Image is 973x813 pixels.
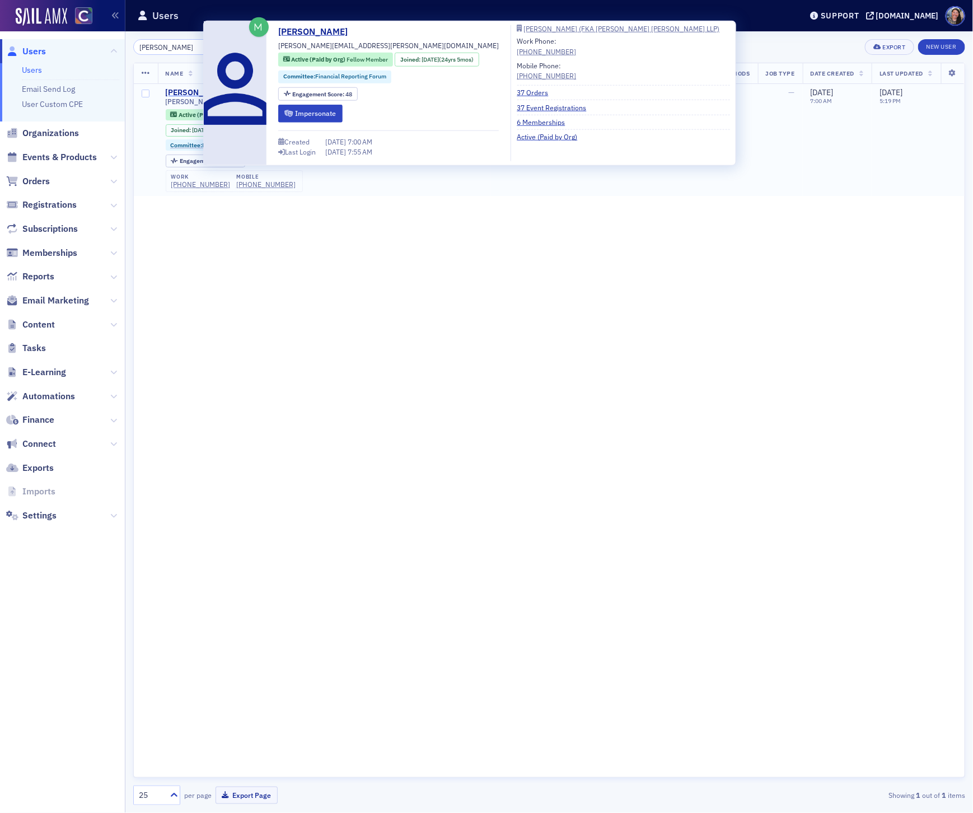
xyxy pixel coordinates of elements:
a: Content [6,319,55,331]
a: Registrations [6,199,77,211]
a: Exports [6,462,54,474]
a: Users [6,45,46,58]
span: Active (Paid by Org) [179,111,234,119]
a: Users [22,65,42,75]
div: Created [284,139,310,145]
span: Registrations [22,199,77,211]
a: Reports [6,270,54,283]
a: Subscriptions [6,223,78,235]
button: [DOMAIN_NAME] [866,12,943,20]
span: [DATE] [325,147,348,156]
div: Support [821,11,859,21]
label: per page [184,790,212,800]
a: [PERSON_NAME] [278,25,356,39]
span: Last Updated [880,69,923,77]
time: 7:00 AM [811,97,832,105]
strong: 1 [914,790,922,800]
span: Joined : [400,55,422,64]
div: Work Phone: [517,36,577,57]
span: Tasks [22,342,46,354]
a: Settings [6,510,57,522]
a: Email Marketing [6,295,89,307]
div: 25 [139,789,163,801]
div: mobile [236,174,296,180]
button: Impersonate [278,105,343,122]
span: [PERSON_NAME][EMAIL_ADDRESS][PERSON_NAME][DOMAIN_NAME] [166,97,325,106]
a: Orders [6,175,50,188]
a: Active (Paid by Org) [517,132,586,142]
a: 37 Orders [517,87,557,97]
span: Engagement Score : [180,157,233,165]
a: Tasks [6,342,46,354]
span: Users [22,45,46,58]
div: Last Login [285,149,316,155]
div: Committee: [166,139,279,151]
a: [PHONE_NUMBER] [171,180,230,189]
button: Export [865,39,914,55]
div: work [171,174,230,180]
span: [DATE] [192,126,209,134]
span: Engagement Score : [293,90,346,97]
div: Engagement Score: 48 [166,155,245,167]
span: Date Created [811,69,854,77]
span: Memberships [22,247,77,259]
a: [PERSON_NAME] [166,88,228,98]
img: SailAMX [75,7,92,25]
div: Joined: 2001-03-29 00:00:00 [395,53,479,67]
a: [PHONE_NUMBER] [517,46,577,56]
span: 7:00 AM [348,137,372,146]
h1: Users [152,9,179,22]
span: [DATE] [880,87,902,97]
span: E-Learning [22,366,66,379]
span: Fellow Member [347,55,388,63]
strong: 1 [940,790,948,800]
span: Joined : [171,127,192,134]
span: Name [166,69,184,77]
span: Exports [22,462,54,474]
a: User Custom CPE [22,99,83,109]
a: Imports [6,485,55,498]
span: [PERSON_NAME][EMAIL_ADDRESS][PERSON_NAME][DOMAIN_NAME] [278,40,499,50]
div: Engagement Score: 48 [278,87,358,101]
div: (24yrs 5mos) [192,127,244,134]
span: Committee : [283,72,315,80]
a: Email Send Log [22,84,75,94]
span: Orders [22,175,50,188]
a: Finance [6,414,54,426]
a: New User [918,39,965,55]
a: [PERSON_NAME] (FKA [PERSON_NAME] [PERSON_NAME] LLP) [517,25,730,32]
a: Active (Paid by Org) Fellow Member [170,111,275,118]
a: Connect [6,438,56,450]
span: Profile [946,6,965,26]
img: SailAMX [16,8,67,26]
a: [PHONE_NUMBER] [236,180,296,189]
div: Showing out of items [696,790,965,800]
a: 37 Event Registrations [517,102,595,112]
span: Settings [22,510,57,522]
a: [PHONE_NUMBER] [517,71,577,81]
a: E-Learning [6,366,66,379]
span: [DATE] [811,87,834,97]
a: View Homepage [67,7,92,26]
span: Reports [22,270,54,283]
div: Committee: [278,71,391,83]
span: 7:55 AM [348,147,372,156]
input: Search… [133,39,240,55]
span: Organizations [22,127,79,139]
span: Committee : [170,141,202,149]
a: Memberships [6,247,77,259]
span: [DATE] [422,55,439,63]
a: 6 Memberships [517,117,574,127]
span: Events & Products [22,151,97,163]
time: 5:19 PM [880,97,901,105]
span: Content [22,319,55,331]
a: Committee:Financial Reporting Forum [170,142,273,149]
span: Job Type [766,69,795,77]
div: [DOMAIN_NAME] [876,11,939,21]
span: Finance [22,414,54,426]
